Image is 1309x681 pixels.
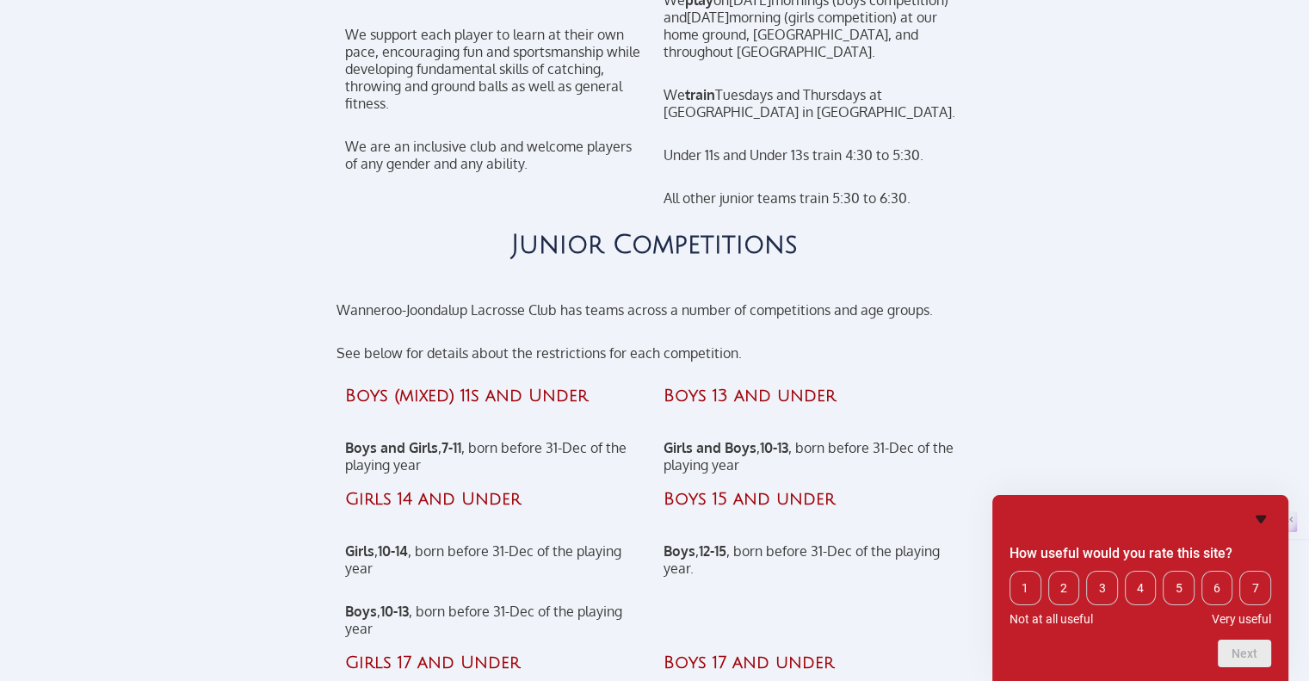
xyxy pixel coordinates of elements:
[1086,571,1118,605] span: 3
[344,26,645,112] p: We support each player to learn at their own pace, encouraging fun and sportsmanship while develo...
[663,86,964,121] p: We Tuesdays and Thursdays at [GEOGRAPHIC_DATA] in [GEOGRAPHIC_DATA].
[663,146,964,164] p: Under 11s and Under 13s train 4:30 to 5:30.
[344,439,437,456] strong: Boys and Girls
[336,344,972,362] p: See below for details about the restrictions for each competition.
[1125,571,1157,605] span: 4
[336,301,972,319] p: Wanneroo-Joondalup Lacrosse Club has teams across a number of competitions and age groups.
[1048,571,1080,605] span: 2
[441,439,460,456] strong: 7-11
[663,439,964,474] p: , , born before 31-Dec of the playing year
[1201,571,1233,605] span: 6
[663,491,964,508] h4: Boys 15 and under
[380,603,408,620] strong: 10-13
[336,232,972,258] h2: Junior Competitions
[663,542,695,560] strong: Boys
[1163,571,1195,605] span: 5
[344,603,645,637] p: , , born before 31-Dec of the playing year
[663,189,964,207] p: All other junior teams train 5:30 to 6:30.
[344,542,645,577] p: , , born before 31-Dec of the playing year
[1010,571,1271,626] div: How useful would you rate this site? Select an option from 1 to 7, with 1 being Not at all useful...
[663,542,964,577] p: , , born before 31-Dec of the playing year.
[663,439,756,456] strong: Girls and Boys
[1010,571,1041,605] span: 1
[684,86,714,103] strong: train
[759,439,787,456] strong: 10-13
[698,542,726,560] strong: 12-15
[344,439,645,474] p: , , born before 31-Dec of the playing year
[1010,543,1271,564] h2: How useful would you rate this site? Select an option from 1 to 7, with 1 being Not at all useful...
[344,387,645,405] h4: Boys (mixed) 11s and Under
[1218,640,1271,667] button: Next question
[1239,571,1271,605] span: 7
[663,387,964,405] h4: Boys 13 and under
[344,603,376,620] strong: Boys
[1010,612,1093,626] span: Not at all useful
[663,654,964,672] h4: Boys 17 and under
[344,491,645,508] h4: Girls 14 and Under
[344,654,645,672] h4: Girls 17 and Under
[344,542,374,560] strong: Girls
[1250,509,1271,529] button: Hide survey
[377,542,407,560] strong: 10-14
[1010,509,1271,667] div: How useful would you rate this site? Select an option from 1 to 7, with 1 being Not at all useful...
[344,138,645,172] p: We are an inclusive club and welcome players of any gender and any ability.
[1212,612,1271,626] span: Very useful
[686,9,728,26] b: [DATE]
